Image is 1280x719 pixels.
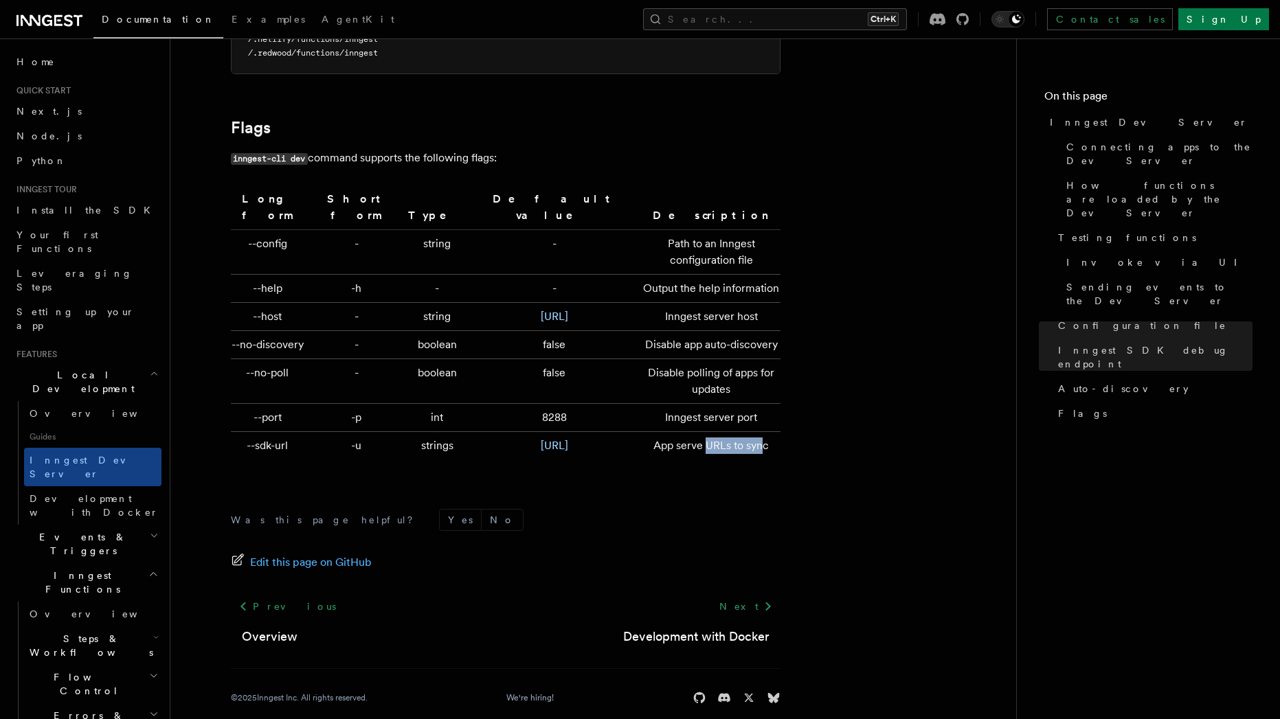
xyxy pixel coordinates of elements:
[242,192,293,222] strong: Long form
[1066,140,1253,168] span: Connecting apps to the Dev Server
[310,230,403,275] td: -
[471,359,637,404] td: false
[1044,110,1253,135] a: Inngest Dev Server
[11,368,150,396] span: Local Development
[637,404,780,432] td: Inngest server port
[506,692,554,703] a: We're hiring!
[1066,280,1253,308] span: Sending events to the Dev Server
[30,608,171,619] span: Overview
[11,525,161,563] button: Events & Triggers
[310,359,403,404] td: -
[231,594,344,619] a: Previous
[471,230,637,275] td: -
[541,310,568,323] a: [URL]
[11,401,161,525] div: Local Development
[16,205,159,216] span: Install the SDK
[1061,275,1253,313] a: Sending events to the Dev Server
[440,510,481,530] button: Yes
[16,306,135,331] span: Setting up your app
[231,692,368,703] div: © 2025 Inngest Inc. All rights reserved.
[1066,255,1249,269] span: Invoke via UI
[231,148,781,168] p: command supports the following flags:
[1058,231,1196,244] span: Testing functions
[327,192,386,222] strong: Short form
[11,563,161,602] button: Inngest Functions
[310,331,403,359] td: -
[310,303,403,331] td: -
[11,363,161,401] button: Local Development
[231,359,311,404] td: --no-poll
[11,198,161,222] a: Install the SDK
[24,626,161,665] button: Steps & Workflows
[30,493,159,518] span: Development with Docker
[11,349,57,360] span: Features
[24,426,161,448] span: Guides
[93,4,223,38] a: Documentation
[250,553,372,572] span: Edit this page on GitHub
[471,331,637,359] td: false
[310,404,403,432] td: -p
[1058,319,1226,332] span: Configuration file
[1047,8,1173,30] a: Contact sales
[1066,179,1253,220] span: How functions are loaded by the Dev Server
[231,513,423,527] p: Was this page helpful?
[711,594,781,619] a: Next
[991,11,1024,27] button: Toggle dark mode
[1061,135,1253,173] a: Connecting apps to the Dev Server
[310,432,403,460] td: -u
[868,12,899,26] kbd: Ctrl+K
[403,303,471,331] td: string
[623,627,770,646] a: Development with Docker
[403,230,471,275] td: string
[16,106,82,117] span: Next.js
[1058,407,1107,420] span: Flags
[403,432,471,460] td: strings
[1058,382,1189,396] span: Auto-discovery
[11,99,161,124] a: Next.js
[541,439,568,452] a: [URL]
[1061,173,1253,225] a: How functions are loaded by the Dev Server
[11,261,161,299] a: Leveraging Steps
[24,486,161,525] a: Development with Docker
[231,432,311,460] td: --sdk-url
[1178,8,1269,30] a: Sign Up
[1050,115,1248,129] span: Inngest Dev Server
[24,665,161,703] button: Flow Control
[11,530,150,558] span: Events & Triggers
[11,569,148,596] span: Inngest Functions
[11,222,161,261] a: Your first Functions
[493,192,616,222] strong: Default value
[310,275,403,303] td: -h
[408,209,466,222] strong: Type
[322,14,394,25] span: AgentKit
[482,510,523,530] button: No
[30,408,171,419] span: Overview
[232,14,305,25] span: Examples
[1053,313,1253,338] a: Configuration file
[1053,225,1253,250] a: Testing functions
[231,230,311,275] td: --config
[223,4,313,37] a: Examples
[24,670,149,698] span: Flow Control
[231,404,311,432] td: --port
[1053,376,1253,401] a: Auto-discovery
[24,448,161,486] a: Inngest Dev Server
[102,14,215,25] span: Documentation
[403,404,471,432] td: int
[637,275,780,303] td: Output the help information
[1044,88,1253,110] h4: On this page
[403,359,471,404] td: boolean
[1058,343,1253,371] span: Inngest SDK debug endpoint
[11,85,71,96] span: Quick start
[637,331,780,359] td: Disable app auto-discovery
[653,209,770,222] strong: Description
[24,401,161,426] a: Overview
[242,627,297,646] a: Overview
[637,303,780,331] td: Inngest server host
[403,275,471,303] td: -
[231,303,311,331] td: --host
[231,331,311,359] td: --no-discovery
[231,153,308,165] code: inngest-cli dev
[1053,338,1253,376] a: Inngest SDK debug endpoint
[24,632,153,659] span: Steps & Workflows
